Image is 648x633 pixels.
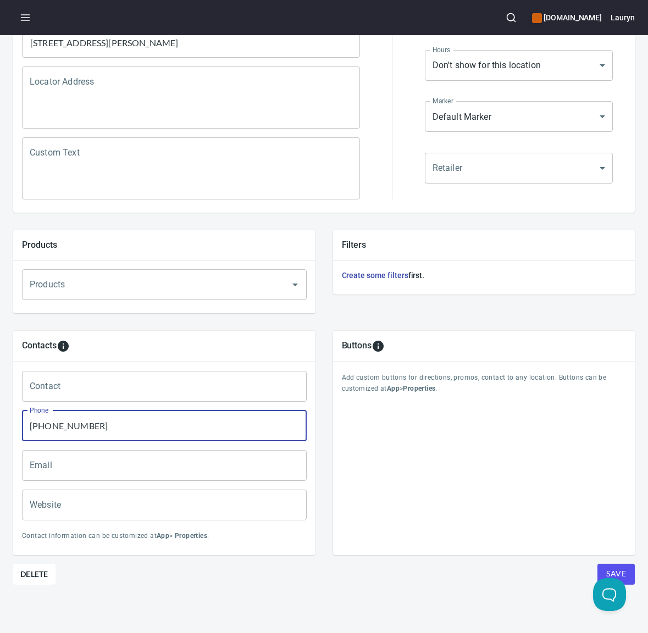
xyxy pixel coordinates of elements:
[532,12,602,24] h6: [DOMAIN_NAME]
[175,532,207,540] b: Properties
[342,239,627,251] h5: Filters
[425,50,613,81] div: Don't show for this location
[22,531,307,542] p: Contact information can be customized at > .
[611,12,635,24] h6: Lauryn
[611,5,635,30] button: Lauryn
[403,385,435,392] b: Properties
[287,277,303,292] button: Open
[342,340,372,353] h5: Buttons
[606,567,626,581] span: Save
[27,274,271,295] input: Products
[13,564,56,585] button: Delete
[532,13,542,23] button: color-CE600E
[425,101,613,132] div: Default Marker
[22,239,307,251] h5: Products
[342,271,408,280] a: Create some filters
[387,385,400,392] b: App
[157,532,169,540] b: App
[20,568,48,581] span: Delete
[342,373,627,395] p: Add custom buttons for directions, promos, contact to any location. Buttons can be customized at > .
[593,578,626,611] iframe: Help Scout Beacon - Open
[57,340,70,353] svg: To add custom contact information for locations, please go to Apps > Properties > Contacts.
[372,340,385,353] svg: To add custom buttons for locations, please go to Apps > Properties > Buttons.
[425,153,613,184] div: ​
[22,340,57,353] h5: Contacts
[597,564,635,585] button: Save
[499,5,523,30] button: Search
[342,269,627,281] h6: first.
[532,5,602,30] div: Manage your apps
